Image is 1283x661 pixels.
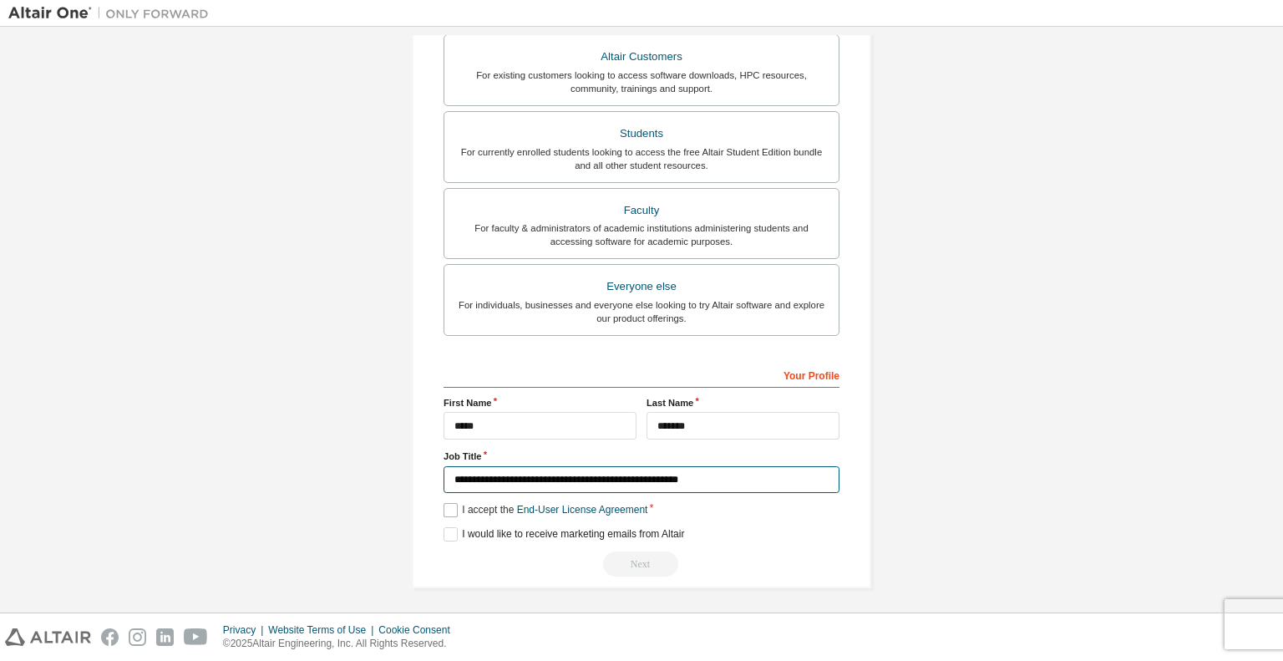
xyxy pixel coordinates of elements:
[444,552,839,577] div: Read and acccept EULA to continue
[129,628,146,646] img: instagram.svg
[444,361,839,388] div: Your Profile
[5,628,91,646] img: altair_logo.svg
[268,623,378,637] div: Website Terms of Use
[454,275,829,298] div: Everyone else
[454,298,829,325] div: For individuals, businesses and everyone else looking to try Altair software and explore our prod...
[184,628,208,646] img: youtube.svg
[647,396,839,409] label: Last Name
[156,628,174,646] img: linkedin.svg
[444,527,684,542] label: I would like to receive marketing emails from Altair
[454,145,829,172] div: For currently enrolled students looking to access the free Altair Student Edition bundle and all ...
[454,221,829,248] div: For faculty & administrators of academic institutions administering students and accessing softwa...
[454,199,829,222] div: Faculty
[517,504,648,516] a: End-User License Agreement
[223,623,268,637] div: Privacy
[378,623,459,637] div: Cookie Consent
[444,450,839,463] label: Job Title
[444,503,647,517] label: I accept the
[454,45,829,69] div: Altair Customers
[454,69,829,95] div: For existing customers looking to access software downloads, HPC resources, community, trainings ...
[223,637,460,651] p: © 2025 Altair Engineering, Inc. All Rights Reserved.
[101,628,119,646] img: facebook.svg
[8,5,217,22] img: Altair One
[454,122,829,145] div: Students
[444,396,636,409] label: First Name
